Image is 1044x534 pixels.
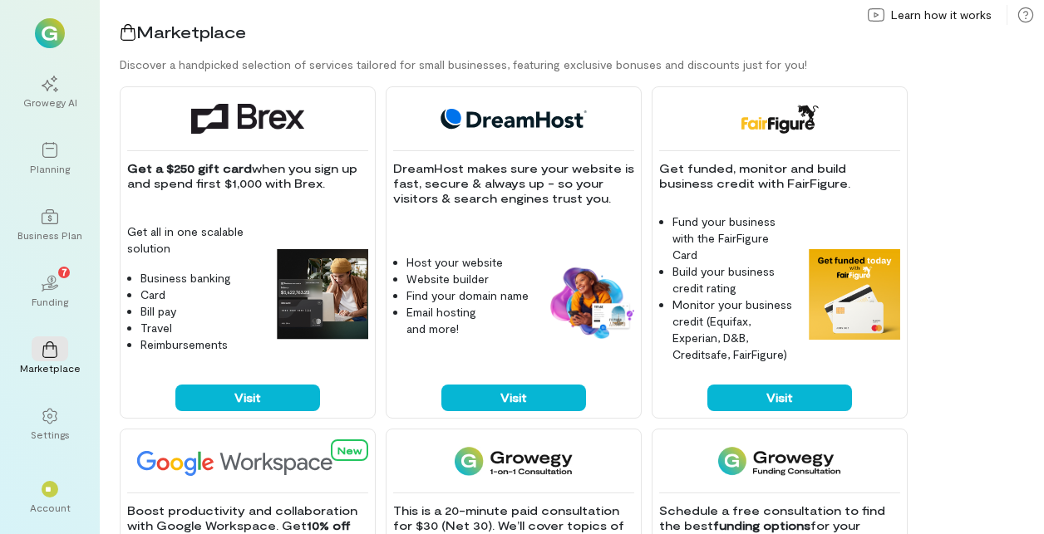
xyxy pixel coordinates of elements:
[120,56,1044,73] div: Discover a handpicked selection of services tailored for small businesses, featuring exclusive bo...
[20,195,80,255] a: Business Plan
[672,296,795,363] li: Monitor your business credit (Equifax, Experian, D&B, Creditsafe, FairFigure)
[20,62,80,122] a: Growegy AI
[140,287,263,303] li: Card
[406,287,529,304] li: Find your domain name
[62,264,67,279] span: 7
[713,518,810,532] strong: funding options
[23,96,77,109] div: Growegy AI
[891,7,992,23] span: Learn how it works
[20,361,81,375] div: Marketplace
[20,328,80,388] a: Marketplace
[31,428,70,441] div: Settings
[140,303,263,320] li: Bill pay
[406,254,529,271] li: Host your website
[175,385,320,411] button: Visit
[127,446,372,476] img: Google Workspace
[20,129,80,189] a: Planning
[435,104,593,134] img: DreamHost
[393,161,634,206] p: DreamHost makes sure your website is fast, secure & always up - so your visitors & search engines...
[337,444,362,456] span: New
[30,501,71,514] div: Account
[277,249,368,340] img: Brex feature
[809,249,900,340] img: FairFigure feature
[455,446,572,476] img: 1-on-1 Consultation
[30,162,70,175] div: Planning
[718,446,840,476] img: Funding Consultation
[17,228,82,242] div: Business Plan
[20,394,80,454] a: Settings
[543,264,634,340] img: DreamHost feature
[127,223,263,257] p: Get all in one scalable solution
[406,271,529,287] li: Website builder
[140,320,263,336] li: Travel
[406,304,529,337] li: Email hosting and more!
[136,22,246,42] span: Marketplace
[127,161,368,191] p: when you sign up and spend first $1,000 with Brex.
[441,385,586,411] button: Visit
[740,104,819,134] img: FairFigure
[191,104,304,134] img: Brex
[659,161,900,191] p: Get funded, monitor and build business credit with FairFigure.
[672,263,795,296] li: Build your business credit rating
[140,336,263,353] li: Reimbursements
[707,385,852,411] button: Visit
[127,161,252,175] strong: Get a $250 gift card
[140,270,263,287] li: Business banking
[20,262,80,321] a: Funding
[672,213,795,263] li: Fund your business with the FairFigure Card
[32,295,68,308] div: Funding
